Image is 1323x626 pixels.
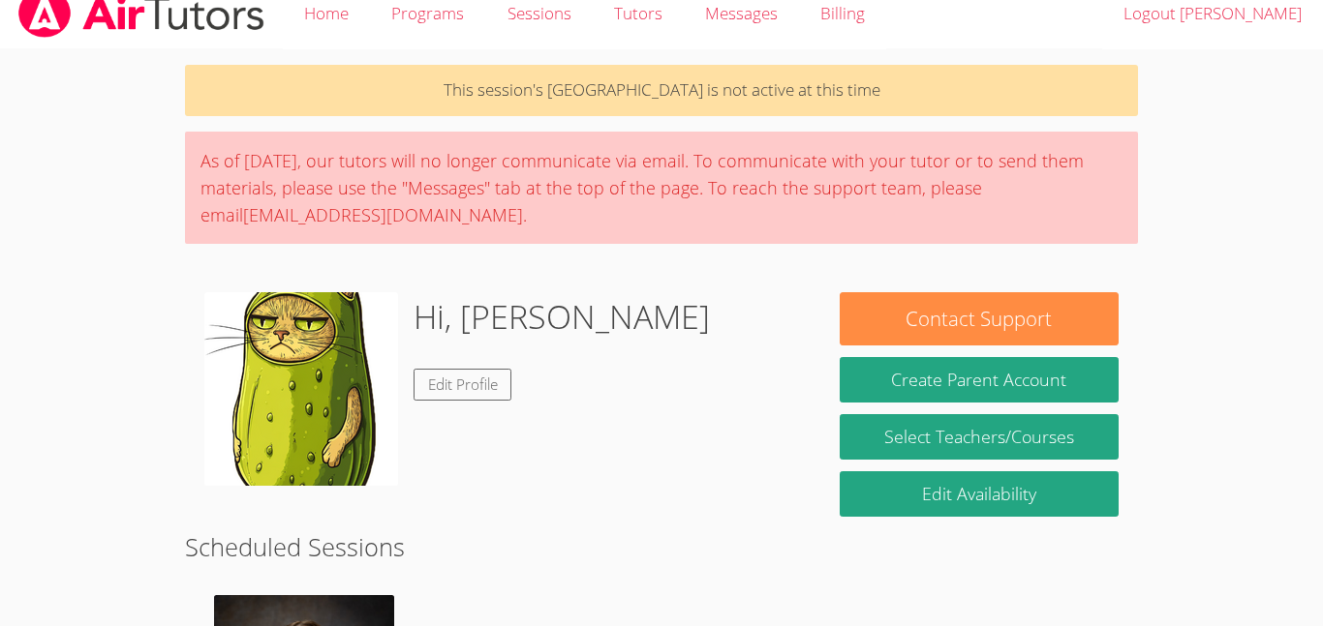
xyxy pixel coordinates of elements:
a: Edit Profile [414,369,512,401]
div: As of [DATE], our tutors will no longer communicate via email. To communicate with your tutor or ... [185,132,1138,244]
p: This session's [GEOGRAPHIC_DATA] is not active at this time [185,65,1138,116]
img: Screenshot%202025-09-30%203.33.59%20PM.png [204,292,398,486]
a: Select Teachers/Courses [840,414,1119,460]
button: Contact Support [840,292,1119,345]
span: Messages [705,2,778,24]
h1: Hi, [PERSON_NAME] [414,292,710,342]
a: Edit Availability [840,471,1119,517]
button: Create Parent Account [840,357,1119,402]
h2: Scheduled Sessions [185,528,1138,565]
